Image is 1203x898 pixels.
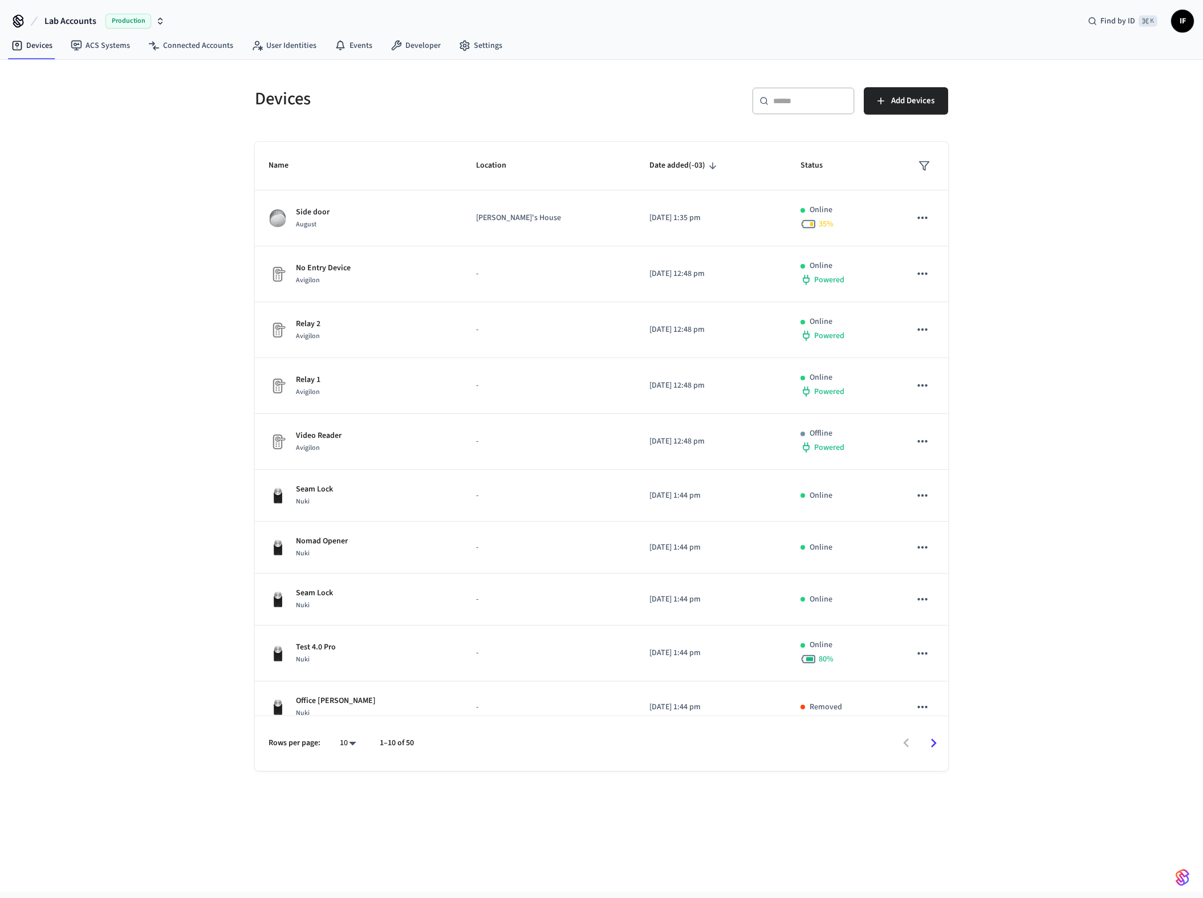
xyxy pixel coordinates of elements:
[476,324,622,336] p: -
[649,157,720,174] span: Date added(-03)
[810,260,832,272] p: Online
[255,87,595,111] h5: Devices
[649,542,773,554] p: [DATE] 1:44 pm
[649,594,773,606] p: [DATE] 1:44 pm
[139,35,242,56] a: Connected Accounts
[810,316,832,328] p: Online
[269,157,303,174] span: Name
[296,206,330,218] p: Side door
[920,730,947,757] button: Go to next page
[296,483,333,495] p: Seam Lock
[476,212,622,224] p: [PERSON_NAME]'s House
[269,538,287,556] img: Nuki Smart Lock 3.0 Pro Black, Front
[476,380,622,392] p: -
[649,490,773,502] p: [DATE] 1:44 pm
[296,275,320,285] span: Avigilon
[296,708,310,718] span: Nuki
[296,262,351,274] p: No Entry Device
[450,35,511,56] a: Settings
[891,94,934,108] span: Add Devices
[810,701,842,713] p: Removed
[296,443,320,453] span: Avigilon
[476,701,622,713] p: -
[864,87,948,115] button: Add Devices
[296,387,320,397] span: Avigilon
[269,265,287,283] img: Placeholder Lock Image
[814,274,844,286] span: Powered
[649,268,773,280] p: [DATE] 12:48 pm
[380,737,414,749] p: 1–10 of 50
[476,647,622,659] p: -
[269,433,287,451] img: Placeholder Lock Image
[649,212,773,224] p: [DATE] 1:35 pm
[1139,15,1157,27] span: ⌘ K
[296,655,310,664] span: Nuki
[269,209,287,227] img: August Smart Lock (AUG-SL03-C02-S03)
[296,374,320,386] p: Relay 1
[296,695,376,707] p: Office [PERSON_NAME]
[649,647,773,659] p: [DATE] 1:44 pm
[296,600,310,610] span: Nuki
[814,330,844,342] span: Powered
[269,321,287,339] img: Placeholder Lock Image
[1172,11,1193,31] span: IF
[255,142,948,733] table: sticky table
[476,157,521,174] span: Location
[296,430,342,442] p: Video Reader
[242,35,326,56] a: User Identities
[819,218,834,230] span: 35 %
[62,35,139,56] a: ACS Systems
[296,331,320,341] span: Avigilon
[44,14,96,28] span: Lab Accounts
[296,641,336,653] p: Test 4.0 Pro
[476,436,622,448] p: -
[810,428,832,440] p: Offline
[810,594,832,606] p: Online
[296,587,333,599] p: Seam Lock
[649,324,773,336] p: [DATE] 12:48 pm
[649,701,773,713] p: [DATE] 1:44 pm
[296,220,316,229] span: August
[810,490,832,502] p: Online
[800,157,838,174] span: Status
[814,386,844,397] span: Powered
[810,204,832,216] p: Online
[326,35,381,56] a: Events
[296,497,310,506] span: Nuki
[649,436,773,448] p: [DATE] 12:48 pm
[810,372,832,384] p: Online
[334,735,361,751] div: 10
[269,698,287,716] img: Nuki Smart Lock 3.0 Pro Black, Front
[810,639,832,651] p: Online
[296,535,348,547] p: Nomad Opener
[814,442,844,453] span: Powered
[1176,868,1189,887] img: SeamLogoGradient.69752ec5.svg
[269,486,287,505] img: Nuki Smart Lock 3.0 Pro Black, Front
[296,318,320,330] p: Relay 2
[1079,11,1167,31] div: Find by ID⌘ K
[381,35,450,56] a: Developer
[296,548,310,558] span: Nuki
[819,653,834,665] span: 80 %
[2,35,62,56] a: Devices
[476,542,622,554] p: -
[269,377,287,395] img: Placeholder Lock Image
[269,737,320,749] p: Rows per page:
[476,490,622,502] p: -
[649,380,773,392] p: [DATE] 12:48 pm
[476,268,622,280] p: -
[269,644,287,663] img: Nuki Smart Lock 3.0 Pro Black, Front
[810,542,832,554] p: Online
[476,594,622,606] p: -
[1100,15,1135,27] span: Find by ID
[269,590,287,608] img: Nuki Smart Lock 3.0 Pro Black, Front
[105,14,151,29] span: Production
[1171,10,1194,32] button: IF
